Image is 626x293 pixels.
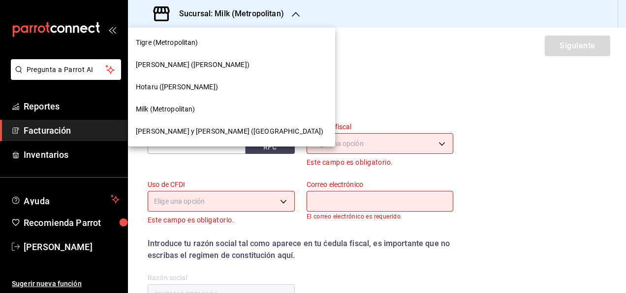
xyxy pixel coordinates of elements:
span: [PERSON_NAME] ([PERSON_NAME]) [136,60,250,70]
span: Tigre (Metropolitan) [136,37,198,48]
span: Hotaru ([PERSON_NAME]) [136,82,218,92]
span: Milk (Metropolitan) [136,104,195,114]
div: [PERSON_NAME] ([PERSON_NAME]) [128,54,335,76]
div: Hotaru ([PERSON_NAME]) [128,76,335,98]
div: [PERSON_NAME] y [PERSON_NAME] ([GEOGRAPHIC_DATA]) [128,120,335,143]
span: [PERSON_NAME] y [PERSON_NAME] ([GEOGRAPHIC_DATA]) [136,126,323,137]
div: Tigre (Metropolitan) [128,32,335,54]
div: Milk (Metropolitan) [128,98,335,120]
